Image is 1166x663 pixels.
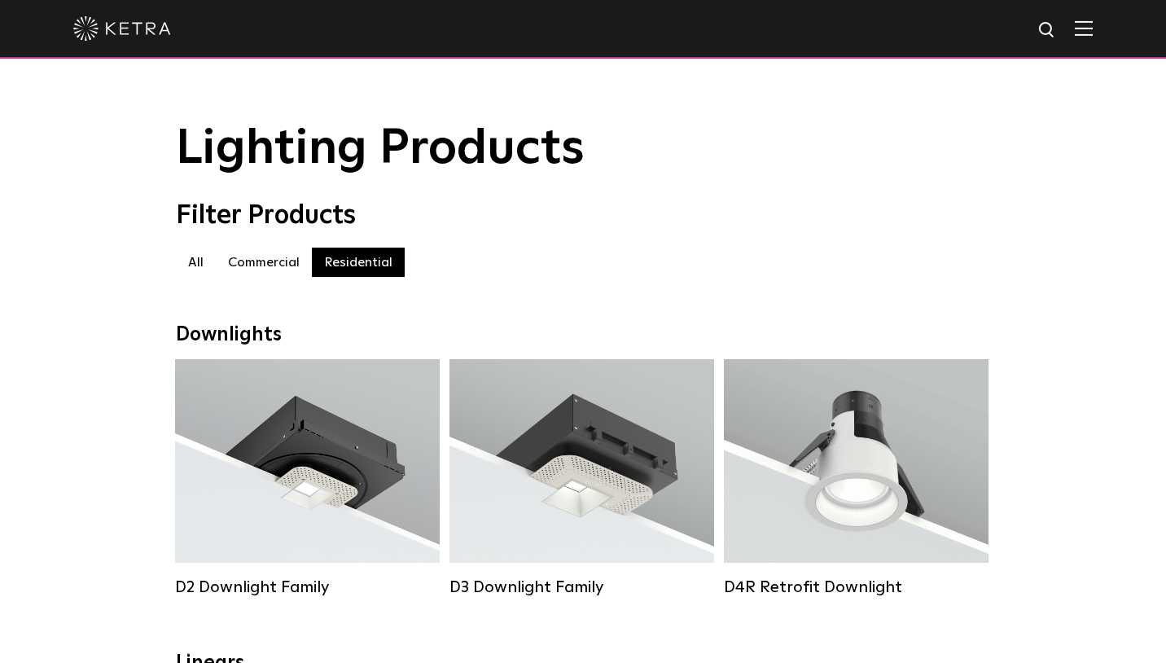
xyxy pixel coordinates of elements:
[312,248,405,277] label: Residential
[176,323,990,347] div: Downlights
[1037,20,1058,41] img: search icon
[449,359,714,597] a: D3 Downlight Family Lumen Output:700 / 900 / 1100Colors:White / Black / Silver / Bronze / Paintab...
[175,359,440,597] a: D2 Downlight Family Lumen Output:1200Colors:White / Black / Gloss Black / Silver / Bronze / Silve...
[449,577,714,597] div: D3 Downlight Family
[1075,20,1093,36] img: Hamburger%20Nav.svg
[176,248,216,277] label: All
[724,359,988,597] a: D4R Retrofit Downlight Lumen Output:800Colors:White / BlackBeam Angles:15° / 25° / 40° / 60°Watta...
[216,248,312,277] label: Commercial
[73,16,171,41] img: ketra-logo-2019-white
[176,200,990,231] div: Filter Products
[176,125,585,173] span: Lighting Products
[724,577,988,597] div: D4R Retrofit Downlight
[175,577,440,597] div: D2 Downlight Family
